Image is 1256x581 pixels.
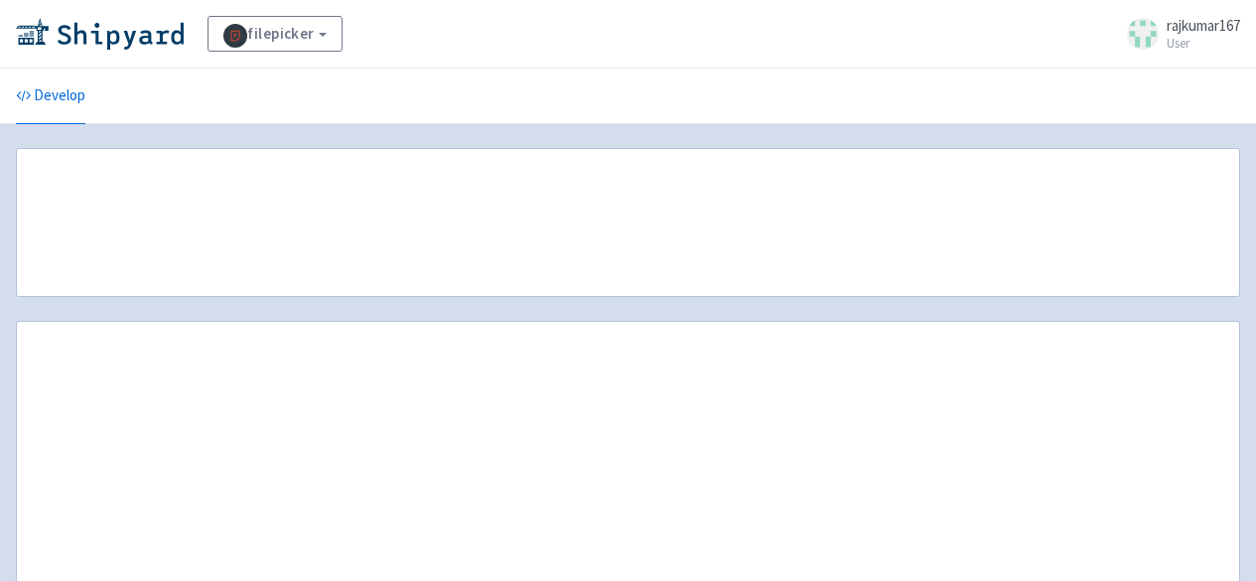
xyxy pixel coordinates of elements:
[208,16,343,52] a: filepicker
[16,18,184,50] img: Shipyard logo
[16,69,85,124] a: Develop
[1167,37,1240,50] small: User
[1115,18,1240,50] a: rajkumar167 User
[1167,16,1240,35] span: rajkumar167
